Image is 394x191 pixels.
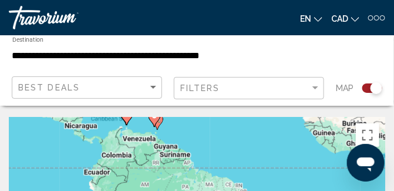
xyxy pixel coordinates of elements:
[18,83,80,92] span: Best Deals
[300,10,322,27] button: Change language
[331,10,359,27] button: Change currency
[180,83,220,93] span: Filters
[18,83,159,93] mat-select: Sort by
[336,80,353,96] span: Map
[9,6,191,29] a: Travorium
[331,14,348,24] span: CAD
[347,144,385,182] iframe: Button to launch messaging window
[300,14,311,24] span: en
[174,76,324,100] button: Filter
[356,123,379,147] button: Toggle fullscreen view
